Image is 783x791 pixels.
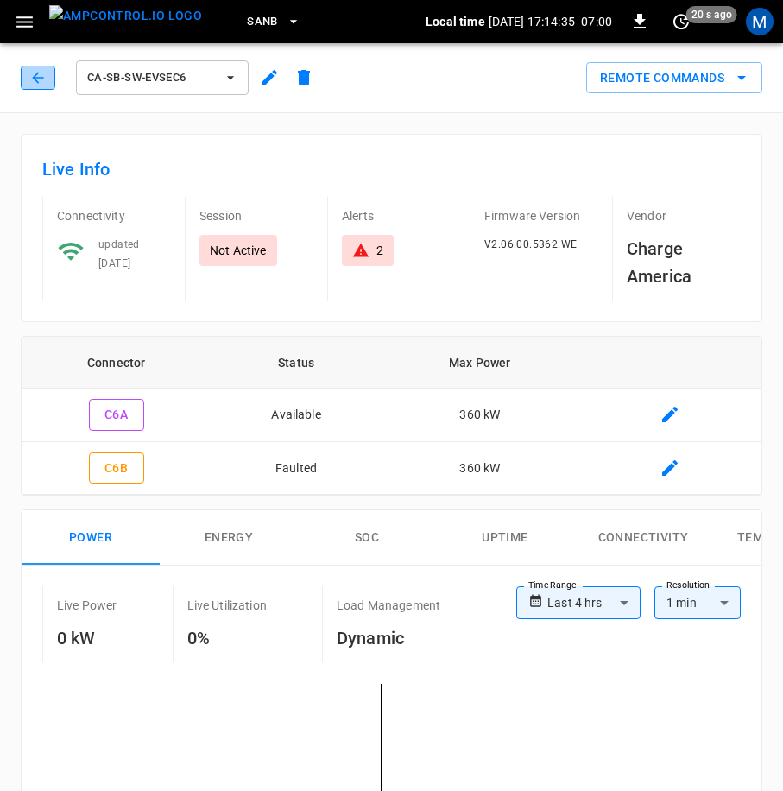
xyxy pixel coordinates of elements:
[574,510,712,566] button: Connectivity
[489,13,612,30] p: [DATE] 17:14:35 -07:00
[376,242,383,259] div: 2
[76,60,249,95] button: ca-sb-sw-evseC6
[240,5,307,39] button: SanB
[42,155,741,183] h6: Live Info
[22,337,211,389] th: Connector
[211,442,381,496] td: Faulted
[211,389,381,442] td: Available
[247,12,278,32] span: SanB
[337,624,440,652] h6: Dynamic
[298,510,436,566] button: SOC
[57,207,171,225] p: Connectivity
[382,442,578,496] td: 360 kW
[382,337,578,389] th: Max Power
[528,579,577,592] label: Time Range
[187,597,267,614] p: Live Utilization
[627,235,741,290] h6: Charge America
[667,8,695,35] button: set refresh interval
[211,337,381,389] th: Status
[89,399,144,431] button: C6A
[547,586,641,619] div: Last 4 hrs
[160,510,298,566] button: Energy
[382,389,578,442] td: 360 kW
[22,510,160,566] button: Power
[436,510,574,566] button: Uptime
[89,452,144,484] button: C6B
[586,62,762,94] div: remote commands options
[57,597,117,614] p: Live Power
[586,62,762,94] button: Remote Commands
[746,8,774,35] div: profile-icon
[484,238,577,250] span: V2.06.00.5362.WE
[654,586,741,619] div: 1 min
[57,624,117,652] h6: 0 kW
[49,5,202,27] img: ampcontrol.io logo
[22,337,761,495] table: connector table
[627,207,741,225] p: Vendor
[199,207,313,225] p: Session
[87,68,215,88] span: ca-sb-sw-evseC6
[666,579,710,592] label: Resolution
[337,597,440,614] p: Load Management
[187,624,267,652] h6: 0%
[484,207,598,225] p: Firmware Version
[210,242,267,259] p: Not Active
[426,13,485,30] p: Local time
[686,6,737,23] span: 20 s ago
[98,238,140,269] span: updated [DATE]
[342,207,456,225] p: Alerts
